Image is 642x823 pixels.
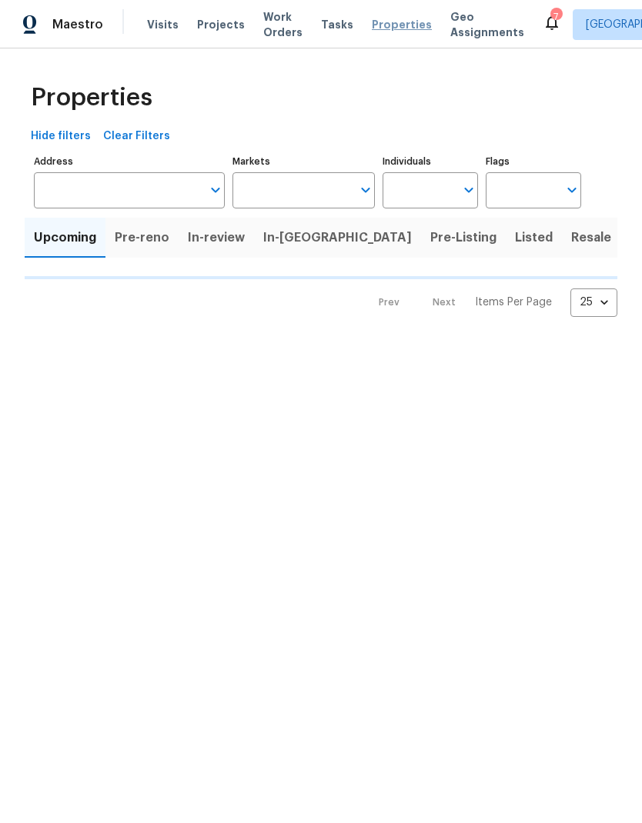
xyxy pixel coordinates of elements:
[34,157,225,166] label: Address
[263,9,303,40] span: Work Orders
[25,122,97,151] button: Hide filters
[31,127,91,146] span: Hide filters
[550,9,561,25] div: 7
[31,90,152,105] span: Properties
[97,122,176,151] button: Clear Filters
[458,179,480,201] button: Open
[197,17,245,32] span: Projects
[321,19,353,30] span: Tasks
[115,227,169,248] span: Pre-reno
[430,227,497,248] span: Pre-Listing
[188,227,245,248] span: In-review
[486,157,581,166] label: Flags
[147,17,179,32] span: Visits
[372,17,432,32] span: Properties
[570,282,617,322] div: 25
[571,227,611,248] span: Resale
[355,179,376,201] button: Open
[561,179,583,201] button: Open
[515,227,553,248] span: Listed
[383,157,478,166] label: Individuals
[52,17,103,32] span: Maestro
[364,288,617,317] nav: Pagination Navigation
[232,157,376,166] label: Markets
[205,179,226,201] button: Open
[263,227,412,248] span: In-[GEOGRAPHIC_DATA]
[103,127,170,146] span: Clear Filters
[450,9,524,40] span: Geo Assignments
[34,227,96,248] span: Upcoming
[475,295,552,310] p: Items Per Page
